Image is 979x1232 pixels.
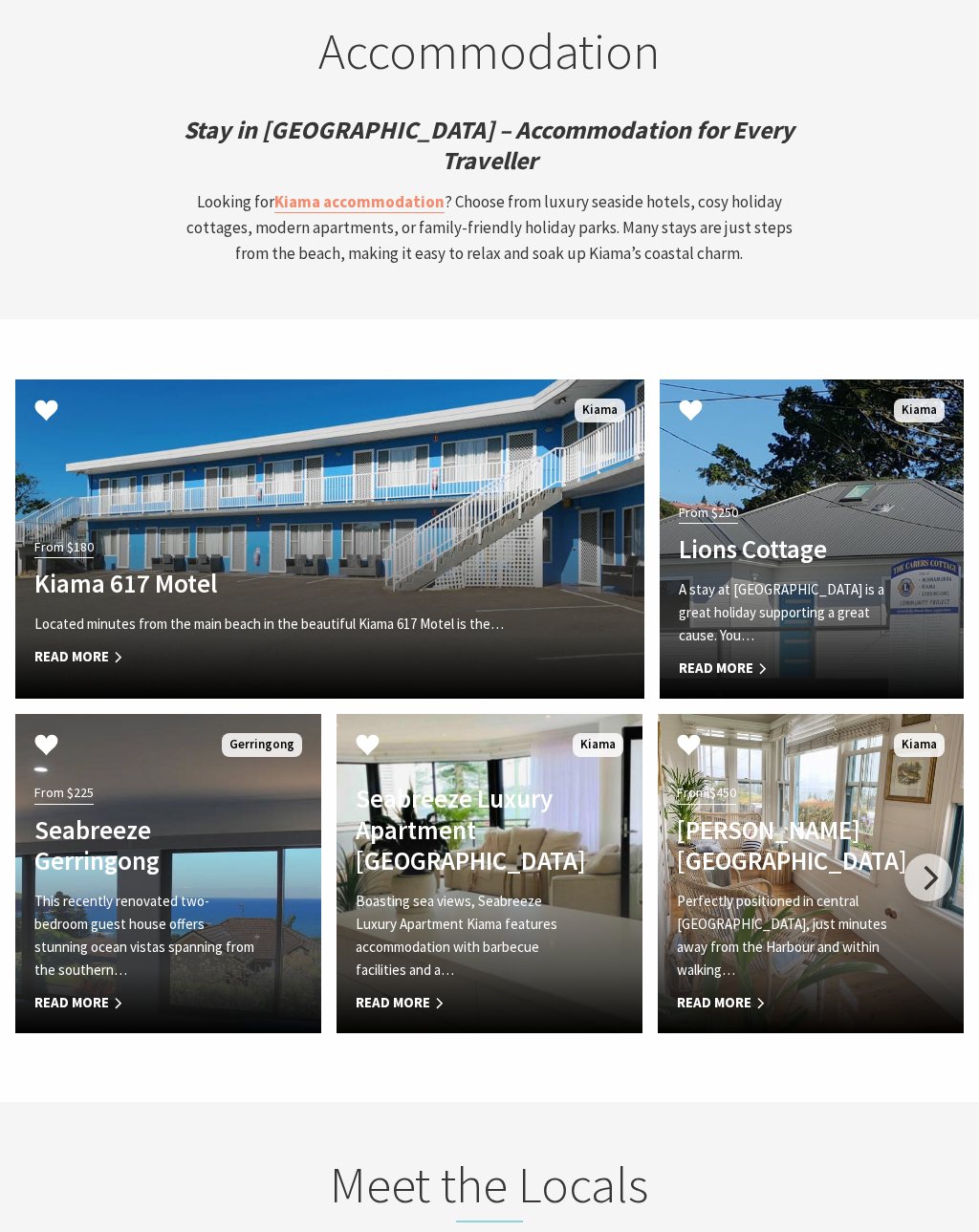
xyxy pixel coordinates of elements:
button: Click to Favourite Lions Cottage [660,379,722,444]
span: Kiama [894,399,945,422]
h4: [PERSON_NAME][GEOGRAPHIC_DATA] [677,814,899,876]
button: Click to Favourite Seabreeze Gerringong [15,714,77,779]
h4: Seabreeze Luxury Apartment [GEOGRAPHIC_DATA] [356,783,577,875]
span: Kiama [575,399,625,422]
p: Located minutes from the main beach in the beautiful Kiama 617 Motel is the… [34,613,531,636]
h4: Lions Cottage [679,533,900,564]
a: Another Image Used Seabreeze Luxury Apartment [GEOGRAPHIC_DATA] Boasting sea views, Seabreeze Lux... [337,714,642,1033]
p: Boasting sea views, Seabreeze Luxury Apartment Kiama features accommodation with barbecue facilit... [356,890,577,982]
p: This recently renovated two-bedroom guest house offers stunning ocean vistas spanning from the so... [34,890,256,982]
h4: Kiama 617 Motel [34,568,531,598]
span: From $450 [677,782,736,804]
a: From $225 Seabreeze Gerringong This recently renovated two-bedroom guest house offers stunning oc... [15,714,321,1033]
h2: Accommodation [171,21,809,82]
span: Kiama [573,733,623,757]
span: Read More [356,991,577,1014]
span: From $225 [34,782,94,804]
span: Read More [34,991,256,1014]
h2: Meet the Locals [171,1155,809,1223]
span: Read More [34,645,531,668]
span: Looking for ? Choose from luxury seaside hotels, cosy holiday cottages, modern apartments, or fam... [186,191,793,264]
button: Click to Favourite Kiama 617 Motel [15,379,77,444]
span: Kiama [894,733,945,757]
span: From $180 [34,536,94,558]
a: From $450 [PERSON_NAME][GEOGRAPHIC_DATA] Perfectly positioned in central [GEOGRAPHIC_DATA], just ... [658,714,964,1033]
a: Kiama accommodation [274,191,445,213]
h4: Seabreeze Gerringong [34,814,256,876]
button: Click to Favourite Seabreeze Luxury Apartment Kiama [337,714,399,779]
p: Perfectly positioned in central [GEOGRAPHIC_DATA], just minutes away from the Harbour and within ... [677,890,899,982]
span: From $250 [679,502,738,524]
span: Read More [679,657,900,680]
a: From $250 Lions Cottage A stay at [GEOGRAPHIC_DATA] is a great holiday supporting a great cause. ... [660,379,964,699]
span: Read More [677,991,899,1014]
p: A stay at [GEOGRAPHIC_DATA] is a great holiday supporting a great cause. You… [679,578,900,647]
a: From $180 Kiama 617 Motel Located minutes from the main beach in the beautiful Kiama 617 Motel is... [15,379,644,699]
button: Click to Favourite Allwood Harbour Cottage [658,714,720,779]
em: Stay in [GEOGRAPHIC_DATA] – Accommodation for Every Traveller [184,114,794,175]
strong: Kiama accommodation [274,191,445,212]
span: Gerringong [222,733,302,757]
